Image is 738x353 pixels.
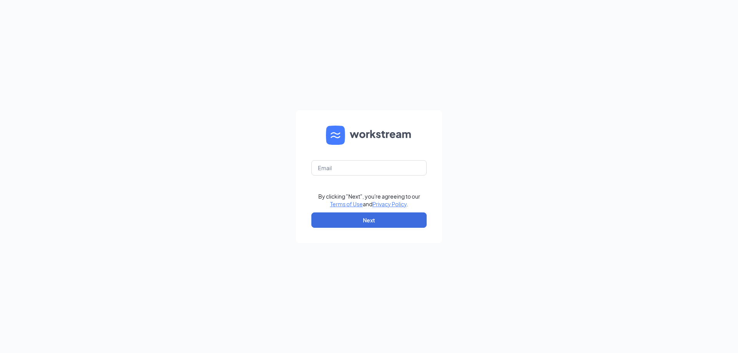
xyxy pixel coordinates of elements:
a: Terms of Use [330,201,363,207]
div: By clicking "Next", you're agreeing to our and . [318,192,420,208]
button: Next [311,212,427,228]
img: WS logo and Workstream text [326,126,412,145]
input: Email [311,160,427,176]
a: Privacy Policy [372,201,407,207]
